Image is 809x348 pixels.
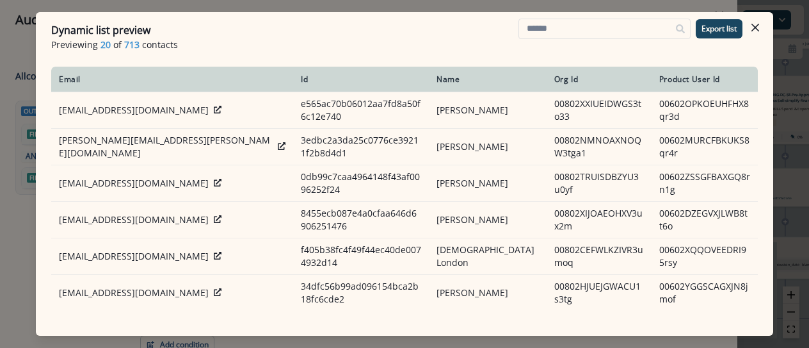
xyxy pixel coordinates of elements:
td: 0db99c7caa4964148f43af0096252f24 [293,165,429,202]
p: [EMAIL_ADDRESS][DOMAIN_NAME] [59,286,209,299]
p: [EMAIL_ADDRESS][DOMAIN_NAME] [59,177,209,190]
td: 8455ecb087e4a0cfaa646d6906251476 [293,202,429,238]
p: Previewing of contacts [51,38,758,51]
p: [EMAIL_ADDRESS][DOMAIN_NAME] [59,104,209,117]
p: Export list [701,24,737,33]
p: [EMAIL_ADDRESS][DOMAIN_NAME] [59,213,209,226]
div: Email [59,74,285,85]
td: 00802HJUEJGWACU1s3tg [547,275,652,311]
div: Id [301,74,421,85]
td: [PERSON_NAME] [429,275,546,311]
td: e565ac70b06012aa7fd8a50f6c12e740 [293,92,429,129]
button: Export list [696,19,742,38]
td: 00602DZEGVXJLWB8tt6o [652,202,758,238]
td: 3edbc2a3da25c0776ce39211f2b8d4d1 [293,129,429,165]
td: f405b38fc4f49f44ec40de0074932d14 [293,238,429,275]
td: 00602MURCFBKUKS8qr4r [652,129,758,165]
td: 00802XIJOAEOHXV3ux2m [547,202,652,238]
td: [PERSON_NAME] [429,129,546,165]
td: 00802CEFWLKZIVR3umoq [547,238,652,275]
td: 00602OPKOEUHFHX8qr3d [652,92,758,129]
div: Name [437,74,538,85]
td: 34dfc56b99ad096154bca2b18fc6cde2 [293,275,429,311]
p: [EMAIL_ADDRESS][DOMAIN_NAME] [59,250,209,263]
td: [DEMOGRAPHIC_DATA] London [429,238,546,275]
td: 00802XXIUEIDWGS3to33 [547,92,652,129]
p: [PERSON_NAME][EMAIL_ADDRESS][PERSON_NAME][DOMAIN_NAME] [59,134,273,160]
p: Dynamic list preview [51,22,150,38]
td: [PERSON_NAME] [429,165,546,202]
td: 00802NMNOAXNOQW3tga1 [547,129,652,165]
td: 00602ZSSGFBAXGQ8rn1g [652,165,758,202]
span: 713 [124,38,140,51]
td: [PERSON_NAME] [429,92,546,129]
td: [PERSON_NAME] [429,202,546,238]
div: Org Id [554,74,644,85]
td: 00602YGGSCAGXJN8jmof [652,275,758,311]
button: Close [745,17,765,38]
span: 20 [100,38,111,51]
div: Product User Id [659,74,750,85]
td: 00602XQQOVEEDRI95rsy [652,238,758,275]
td: 00802TRUISDBZYU3u0yf [547,165,652,202]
